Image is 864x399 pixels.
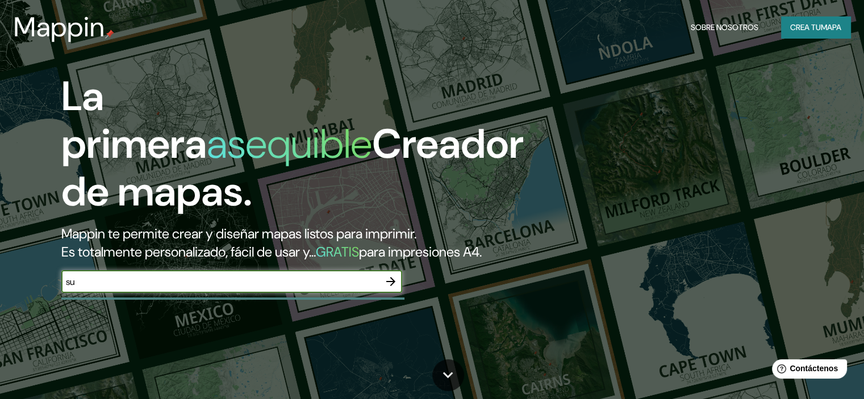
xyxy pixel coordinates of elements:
[821,22,841,32] font: mapa
[686,16,763,38] button: Sobre nosotros
[61,117,524,218] font: Creador de mapas.
[61,70,207,170] font: La primera
[763,355,852,387] iframe: Lanzador de widgets de ayuda
[359,243,482,261] font: para impresiones A4.
[316,243,359,261] font: GRATIS
[691,22,758,32] font: Sobre nosotros
[207,117,372,170] font: asequible
[790,22,821,32] font: Crea tu
[781,16,850,38] button: Crea tumapa
[61,225,416,242] font: Mappin te permite crear y diseñar mapas listos para imprimir.
[105,30,114,39] img: pin de mapeo
[61,275,379,288] input: Elige tu lugar favorito
[61,243,316,261] font: Es totalmente personalizado, fácil de usar y...
[14,9,105,45] font: Mappin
